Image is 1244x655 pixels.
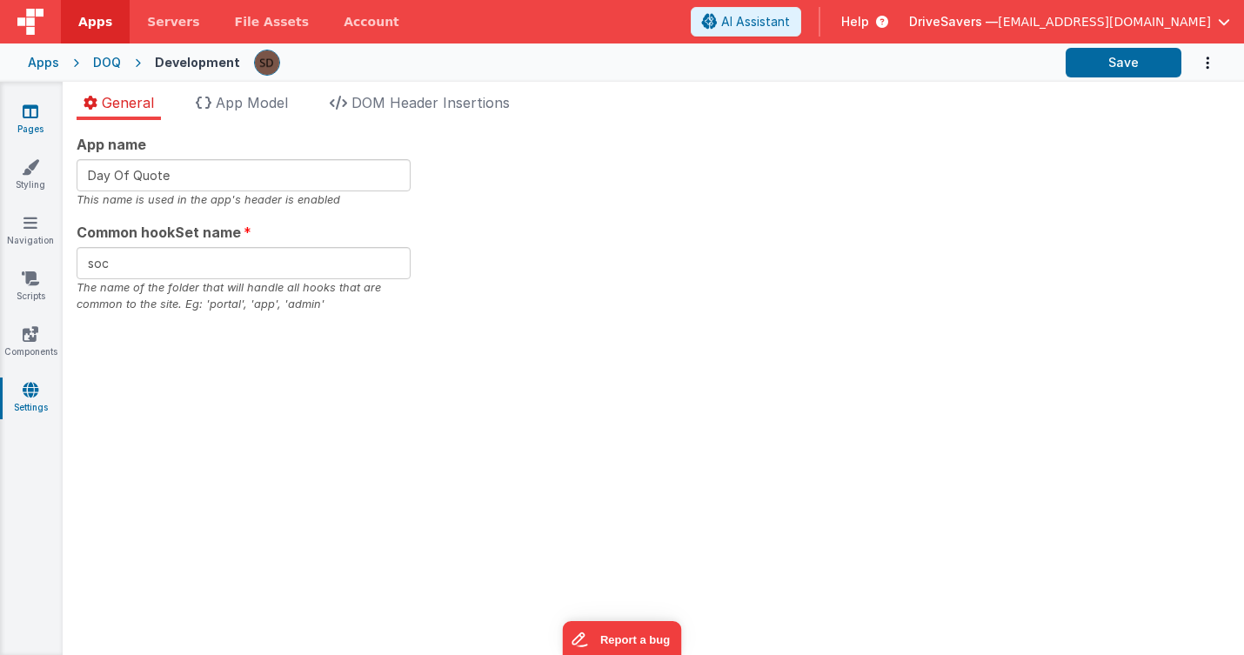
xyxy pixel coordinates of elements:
div: The name of the folder that will handle all hooks that are common to the site. Eg: 'portal', 'app... [77,279,411,312]
img: 315f4d8053e16d8177245540504d26c4 [255,50,279,75]
span: [EMAIL_ADDRESS][DOMAIN_NAME] [998,13,1211,30]
button: Options [1181,45,1216,81]
div: This name is used in the app's header is enabled [77,191,411,208]
div: Development [155,54,240,71]
button: Save [1066,48,1181,77]
span: File Assets [235,13,310,30]
span: DriveSavers — [909,13,998,30]
div: Apps [28,54,59,71]
button: DriveSavers — [EMAIL_ADDRESS][DOMAIN_NAME] [909,13,1230,30]
span: App name [77,134,146,155]
span: App Model [216,94,288,111]
span: Help [841,13,869,30]
div: DOQ [93,54,121,71]
span: Apps [78,13,112,30]
span: DOM Header Insertions [351,94,510,111]
span: Common hookSet name [77,222,241,243]
span: General [102,94,154,111]
span: Servers [147,13,199,30]
button: AI Assistant [691,7,801,37]
span: AI Assistant [721,13,790,30]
